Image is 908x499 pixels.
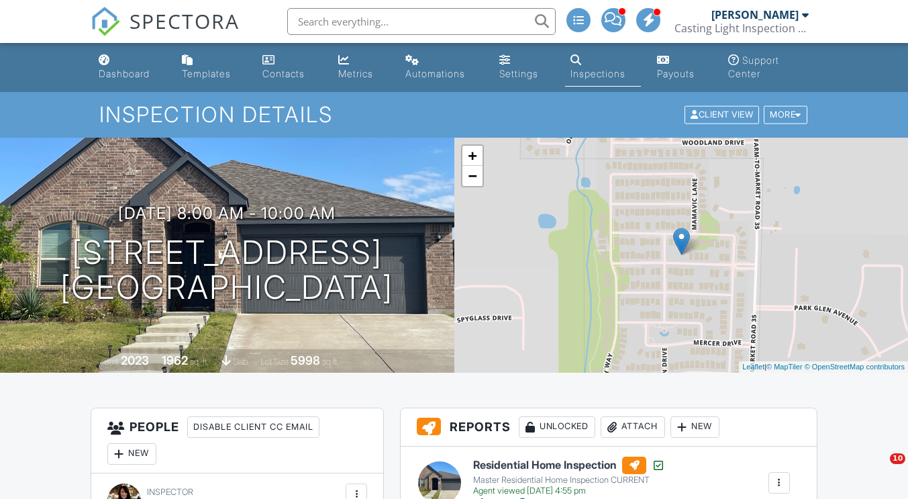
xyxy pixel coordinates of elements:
div: Disable Client CC Email [187,416,319,438]
div: Payouts [657,68,695,79]
div: More [764,106,807,124]
div: Contacts [262,68,305,79]
h3: [DATE] 8:00 am - 10:00 am [118,204,336,222]
a: Support Center [723,48,815,87]
a: Metrics [333,48,389,87]
span: SPECTORA [130,7,240,35]
h1: Inspection Details [99,103,809,126]
span: Built [104,357,119,367]
div: Unlocked [519,416,595,438]
a: Residential Home Inspection Master Residential Home Inspection CURRENT Agent viewed [DATE] 4:55 pm [473,457,665,497]
a: Zoom out [462,166,483,186]
div: Dashboard [99,68,150,79]
span: sq. ft. [190,357,209,367]
div: Attach [601,416,665,438]
div: Templates [182,68,231,79]
div: Inspections [570,68,625,79]
div: Agent viewed [DATE] 4:55 pm [473,486,665,496]
div: Automations [405,68,465,79]
a: Settings [494,48,554,87]
div: New [107,443,156,465]
a: Dashboard [93,48,165,87]
a: Payouts [652,48,712,87]
div: New [670,416,719,438]
a: Leaflet [742,363,764,371]
h3: Reports [401,408,816,447]
a: Client View [683,109,762,119]
div: 5998 [291,353,320,367]
div: Client View [685,106,759,124]
input: Search everything... [287,8,556,35]
h1: [STREET_ADDRESS] [GEOGRAPHIC_DATA] [60,235,393,306]
a: Zoom in [462,146,483,166]
a: SPECTORA [91,18,240,46]
img: The Best Home Inspection Software - Spectora [91,7,120,36]
span: sq.ft. [322,357,339,367]
a: Automations (Advanced) [400,48,483,87]
div: 1962 [162,353,188,367]
div: Casting Light Inspection Services LLC [674,21,809,35]
a: Inspections [565,48,641,87]
span: Inspector [147,487,193,497]
a: Templates [176,48,246,87]
div: | [739,361,908,373]
div: [PERSON_NAME] [711,8,799,21]
div: Support Center [728,54,779,79]
span: slab [233,357,248,367]
a: © MapTiler [766,363,803,371]
a: Contacts [257,48,322,87]
span: 10 [890,453,905,464]
div: Master Residential Home Inspection CURRENT [473,475,665,486]
h3: People [91,408,383,473]
a: © OpenStreetMap contributors [805,363,905,371]
div: Metrics [338,68,373,79]
iframe: Intercom live chat [862,453,895,486]
span: Lot Size [260,357,289,367]
div: Settings [499,68,538,79]
h6: Residential Home Inspection [473,457,665,474]
div: 2023 [121,353,149,367]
